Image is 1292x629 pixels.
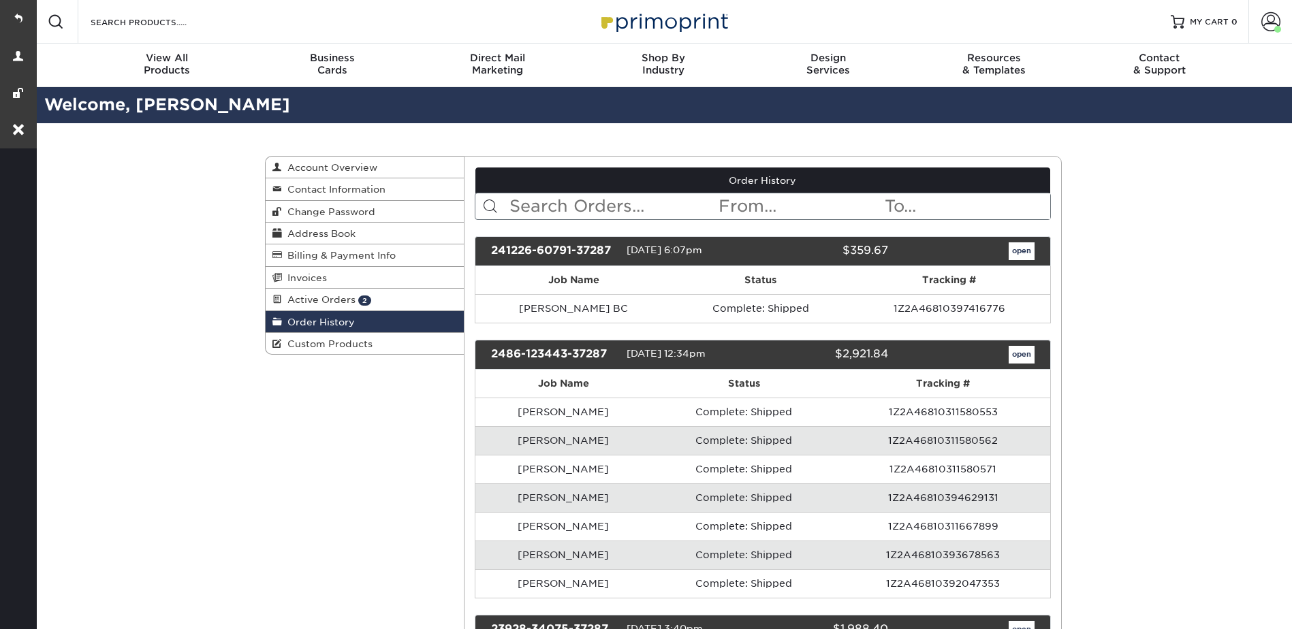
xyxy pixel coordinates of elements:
td: [PERSON_NAME] [475,426,651,455]
div: $359.67 [753,242,898,260]
a: Shop ByIndustry [580,44,746,87]
span: Contact [1077,52,1242,64]
td: 1Z2A46810392047353 [836,569,1050,598]
a: Custom Products [266,333,464,354]
th: Tracking # [836,370,1050,398]
th: Tracking # [849,266,1050,294]
div: Services [746,52,911,76]
td: Complete: Shipped [651,426,836,455]
span: [DATE] 12:34pm [627,348,706,359]
a: Contact Information [266,178,464,200]
span: Business [249,52,415,64]
div: Industry [580,52,746,76]
td: 1Z2A46810311580553 [836,398,1050,426]
span: [DATE] 6:07pm [627,244,702,255]
a: Active Orders 2 [266,289,464,310]
td: [PERSON_NAME] [475,483,651,512]
td: [PERSON_NAME] [475,512,651,541]
h2: Welcome, [PERSON_NAME] [34,93,1292,118]
td: [PERSON_NAME] [475,541,651,569]
th: Job Name [475,266,672,294]
td: 1Z2A46810397416776 [849,294,1050,323]
a: BusinessCards [249,44,415,87]
div: 2486-123443-37287 [481,346,627,364]
td: Complete: Shipped [651,541,836,569]
td: [PERSON_NAME] [475,569,651,598]
a: View AllProducts [84,44,250,87]
a: Order History [475,167,1050,193]
span: Contact Information [282,184,385,195]
span: View All [84,52,250,64]
span: 0 [1231,17,1238,27]
a: Change Password [266,201,464,223]
td: 1Z2A46810394629131 [836,483,1050,512]
img: Primoprint [595,7,731,36]
a: open [1009,346,1035,364]
span: Change Password [282,206,375,217]
td: Complete: Shipped [651,398,836,426]
a: Contact& Support [1077,44,1242,87]
td: Complete: Shipped [651,483,836,512]
td: Complete: Shipped [672,294,849,323]
a: Billing & Payment Info [266,244,464,266]
td: [PERSON_NAME] [475,455,651,483]
span: Active Orders [282,294,356,305]
th: Status [672,266,849,294]
span: Design [746,52,911,64]
span: Resources [911,52,1077,64]
td: Complete: Shipped [651,569,836,598]
div: 241226-60791-37287 [481,242,627,260]
a: Account Overview [266,157,464,178]
div: $2,921.84 [753,346,898,364]
td: 1Z2A46810311667899 [836,512,1050,541]
a: open [1009,242,1035,260]
td: Complete: Shipped [651,512,836,541]
div: & Templates [911,52,1077,76]
a: Order History [266,311,464,333]
a: Direct MailMarketing [415,44,580,87]
td: 1Z2A46810393678563 [836,541,1050,569]
span: Billing & Payment Info [282,250,396,261]
span: Order History [282,317,355,327]
span: 2 [358,295,371,306]
span: Account Overview [282,162,377,173]
input: From... [717,193,883,219]
input: To... [883,193,1050,219]
span: Shop By [580,52,746,64]
a: DesignServices [746,44,911,87]
input: Search Orders... [508,193,717,219]
a: Resources& Templates [911,44,1077,87]
th: Status [651,370,836,398]
a: Invoices [266,267,464,289]
div: & Support [1077,52,1242,76]
span: MY CART [1190,16,1229,28]
td: [PERSON_NAME] [475,398,651,426]
td: [PERSON_NAME] BC [475,294,672,323]
span: Invoices [282,272,327,283]
div: Products [84,52,250,76]
span: Address Book [282,228,356,239]
td: 1Z2A46810311580571 [836,455,1050,483]
span: Custom Products [282,338,373,349]
span: Direct Mail [415,52,580,64]
th: Job Name [475,370,651,398]
input: SEARCH PRODUCTS..... [89,14,222,30]
a: Address Book [266,223,464,244]
td: 1Z2A46810311580562 [836,426,1050,455]
td: Complete: Shipped [651,455,836,483]
div: Marketing [415,52,580,76]
div: Cards [249,52,415,76]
